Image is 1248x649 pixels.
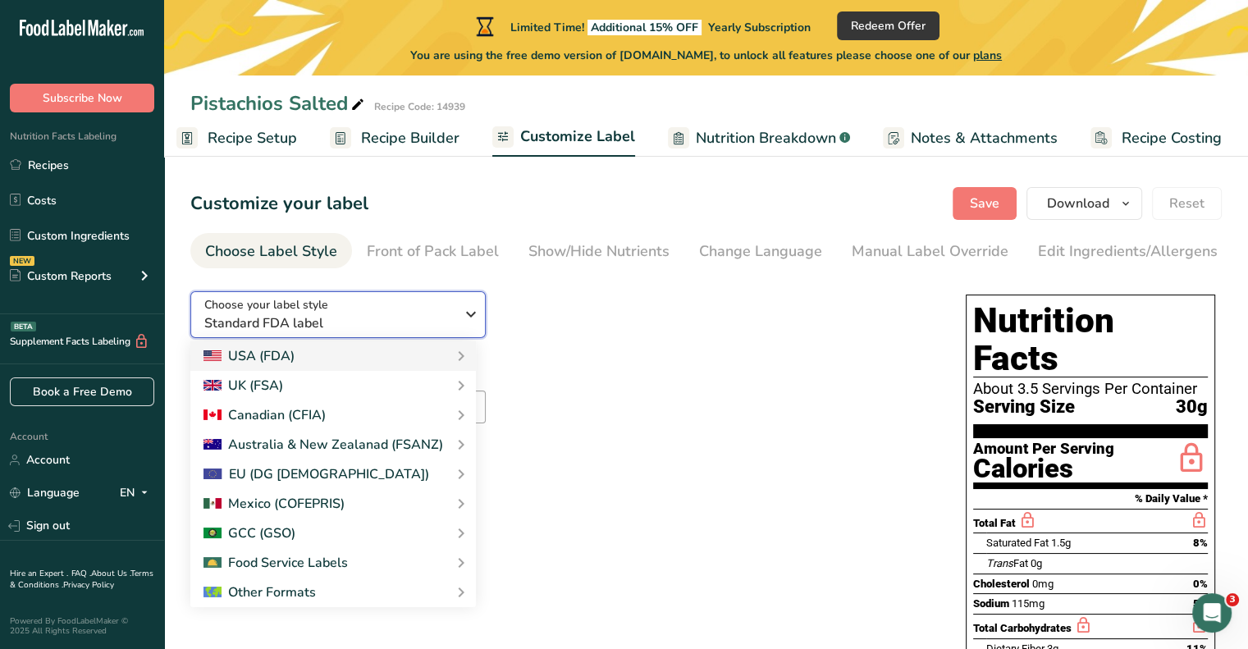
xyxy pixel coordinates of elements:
div: Food Service Labels [203,553,348,573]
div: Calories [973,457,1114,481]
span: Total Carbohydrates [973,622,1072,634]
button: Save [953,187,1017,220]
a: Book a Free Demo [10,377,154,406]
div: Recipe Code: 14939 [374,99,465,114]
span: Fat [986,557,1028,569]
iframe: Intercom live chat [1192,593,1232,633]
a: Notes & Attachments [883,120,1058,157]
div: Amount Per Serving [973,441,1114,457]
a: Recipe Costing [1090,120,1222,157]
h1: Nutrition Facts [973,302,1208,377]
span: Recipe Costing [1122,127,1222,149]
h1: Customize your label [190,190,368,217]
span: 0mg [1032,578,1054,590]
span: 3 [1226,593,1239,606]
span: 8% [1193,537,1208,549]
span: 115mg [1012,597,1045,610]
span: Sodium [973,597,1009,610]
div: UK (FSA) [203,376,283,395]
div: Limited Time! [473,16,811,36]
div: USA (FDA) [203,346,295,366]
div: EN [120,483,154,503]
a: Recipe Setup [176,120,297,157]
div: Pistachios Salted [190,89,368,118]
div: Custom Reports [10,267,112,285]
div: Choose Label Style [205,240,337,263]
i: Trans [986,557,1013,569]
div: Other Formats [203,583,316,602]
span: 0g [1031,557,1042,569]
button: Reset [1152,187,1222,220]
span: Recipe Setup [208,127,297,149]
div: Edit Ingredients/Allergens List [1038,240,1246,263]
section: % Daily Value * [973,489,1208,509]
span: Cholesterol [973,578,1030,590]
span: Redeem Offer [851,17,926,34]
span: 0% [1193,578,1208,590]
span: Notes & Attachments [911,127,1058,149]
div: Mexico (COFEPRIS) [203,494,345,514]
div: Change Language [699,240,822,263]
div: Australia & New Zealanad (FSANZ) [203,435,443,455]
div: About 3.5 Servings Per Container [973,381,1208,397]
span: Choose your label style [204,296,328,313]
span: Download [1047,194,1109,213]
a: About Us . [91,568,130,579]
span: Nutrition Breakdown [696,127,836,149]
a: Terms & Conditions . [10,568,153,591]
button: Download [1026,187,1142,220]
span: Total Fat [973,517,1016,529]
a: Customize Label [492,118,635,158]
a: Nutrition Breakdown [668,120,850,157]
span: plans [973,48,1002,63]
div: Canadian (CFIA) [203,405,326,425]
span: Serving Size [973,397,1075,418]
span: Save [970,194,999,213]
div: Show/Hide Nutrients [528,240,670,263]
span: Saturated Fat [986,537,1049,549]
div: GCC (GSO) [203,523,295,543]
span: Yearly Subscription [708,20,811,35]
img: 2Q== [203,528,222,539]
a: FAQ . [71,568,91,579]
span: Subscribe Now [43,89,122,107]
button: Choose your label style Standard FDA label [190,291,486,338]
a: Hire an Expert . [10,568,68,579]
span: Additional 15% OFF [587,20,702,35]
span: You are using the free demo version of [DOMAIN_NAME], to unlock all features please choose one of... [410,47,1002,64]
a: Privacy Policy [63,579,114,591]
a: Recipe Builder [330,120,459,157]
div: BETA [11,322,36,331]
button: Subscribe Now [10,84,154,112]
div: Manual Label Override [852,240,1008,263]
button: Redeem Offer [837,11,939,40]
span: 1.5g [1051,537,1071,549]
span: Customize Label [520,126,635,148]
div: EU (DG [DEMOGRAPHIC_DATA]) [203,464,429,484]
span: Standard FDA label [204,313,455,333]
a: Language [10,478,80,507]
div: NEW [10,256,34,266]
span: 30g [1176,397,1208,418]
div: Powered By FoodLabelMaker © 2025 All Rights Reserved [10,616,154,636]
span: Recipe Builder [361,127,459,149]
div: Front of Pack Label [367,240,499,263]
span: Reset [1169,194,1205,213]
